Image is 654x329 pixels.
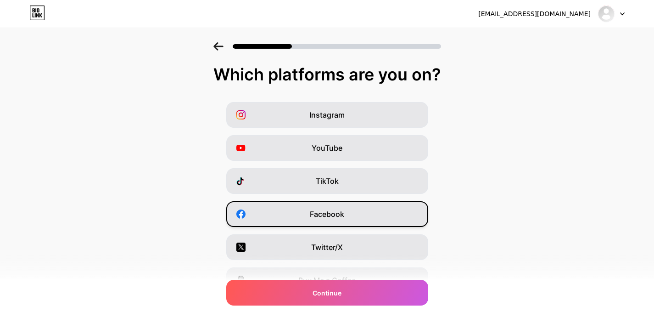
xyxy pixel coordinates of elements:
span: Twitter/X [311,242,343,253]
span: Snapchat [310,308,344,319]
span: TikTok [316,176,339,187]
span: Facebook [310,209,344,220]
span: Buy Me a Coffee [298,275,356,286]
img: promancapsulein [598,5,615,23]
span: Continue [313,288,341,298]
div: [EMAIL_ADDRESS][DOMAIN_NAME] [478,9,591,19]
span: Instagram [309,109,345,120]
span: YouTube [312,142,342,153]
div: Which platforms are you on? [9,65,645,84]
